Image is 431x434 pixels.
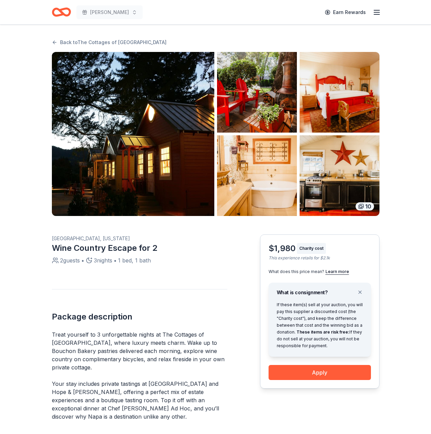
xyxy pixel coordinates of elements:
[94,256,112,265] div: 3 nights
[300,135,379,216] img: Listing photo
[118,256,151,265] div: 1 bed, 1 bath
[269,365,371,380] button: Apply
[321,6,370,18] a: Earn Rewards
[52,234,227,243] div: [GEOGRAPHIC_DATA], [US_STATE]
[60,256,80,265] div: 2 guests
[277,289,328,295] span: What is consignment?
[114,256,117,265] div: •
[326,269,349,274] button: Learn more
[52,52,214,216] img: Listing photo
[217,135,297,216] img: Listing photo
[52,380,227,421] p: Your stay includes private tastings at [GEOGRAPHIC_DATA] and Hope & [PERSON_NAME], offering a per...
[52,4,71,20] a: Home
[52,243,227,254] div: Wine Country Escape for 2
[90,8,129,16] span: [PERSON_NAME]
[217,52,297,133] img: Listing photo
[356,202,374,211] div: 10
[52,38,167,46] a: Back toThe Cottages of [GEOGRAPHIC_DATA]
[52,311,227,322] h2: Package description
[76,5,143,19] button: [PERSON_NAME]
[269,243,296,254] div: $1,980
[277,302,363,348] span: If these item(s) sell at your auction, you will pay this supplier a discounted cost (the "Charity...
[52,52,379,216] button: Listing photoListing photoListing photoListing photoListing photo10
[269,255,371,261] div: This experience retails for $2.1k
[297,329,349,335] span: These items are risk free:
[269,269,371,274] div: What does this price mean?
[52,330,227,371] p: Treat yourself to 3 unforgettable nights at The Cottages of [GEOGRAPHIC_DATA], where luxury meets...
[300,52,379,133] img: Listing photo
[81,256,84,265] div: •
[297,243,326,254] div: Charity cost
